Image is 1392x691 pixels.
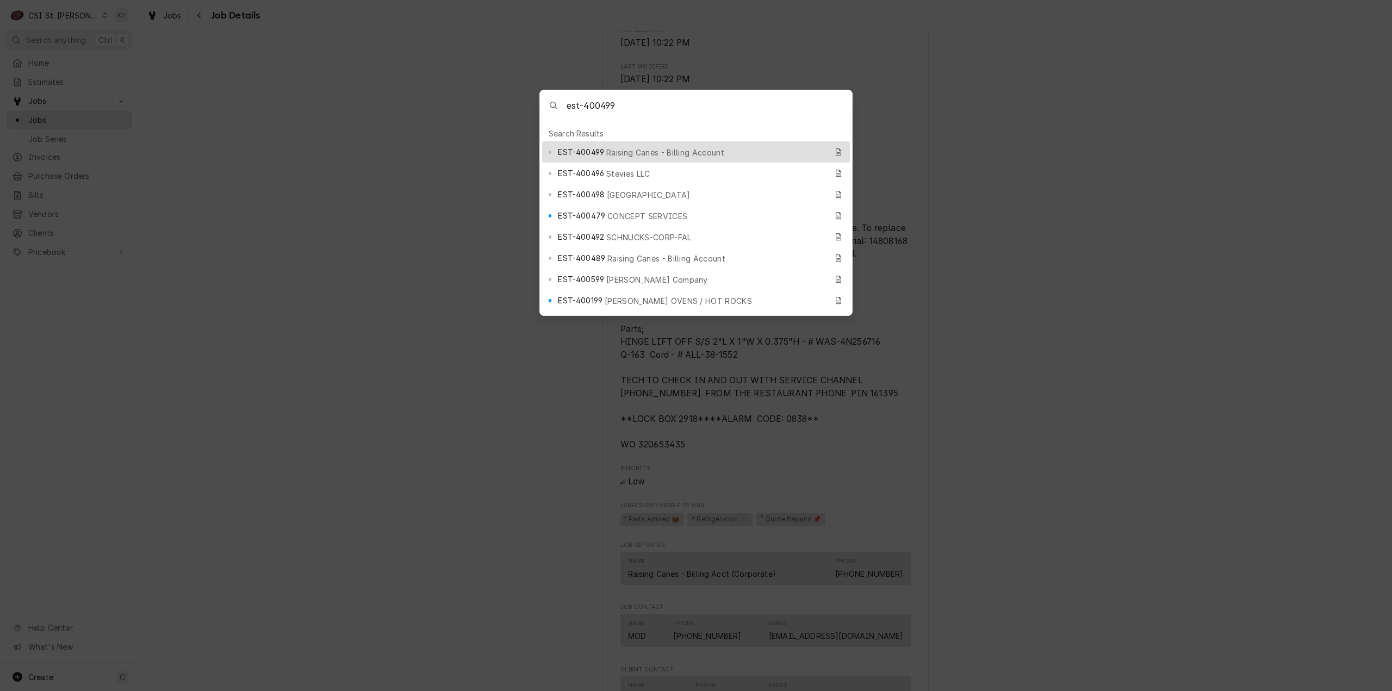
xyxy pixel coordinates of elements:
span: [GEOGRAPHIC_DATA] [607,189,690,201]
div: Search Results [542,126,850,141]
span: EST-400479 [558,210,605,221]
span: [PERSON_NAME] OVENS / HOT ROCKS [605,295,752,307]
span: SCHNUCKS-CORP-FAL [606,232,691,243]
span: [PERSON_NAME] Company [606,274,708,285]
span: EST-400499 [558,146,604,158]
span: EST-400599 [558,273,604,285]
span: EST-400199 [558,295,602,306]
span: Raising Canes - Billing Account [606,147,724,158]
span: CONCEPT SERVICES [607,210,687,222]
span: Stevies LLC [606,168,650,179]
span: EST-400498 [558,189,605,200]
span: EST-400489 [558,252,605,264]
input: Search anything [567,90,852,121]
span: EST-400492 [558,231,604,242]
span: EST-400496 [558,167,604,179]
div: Global Command Menu [539,90,853,316]
span: Raising Canes - Billing Account [607,253,725,264]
